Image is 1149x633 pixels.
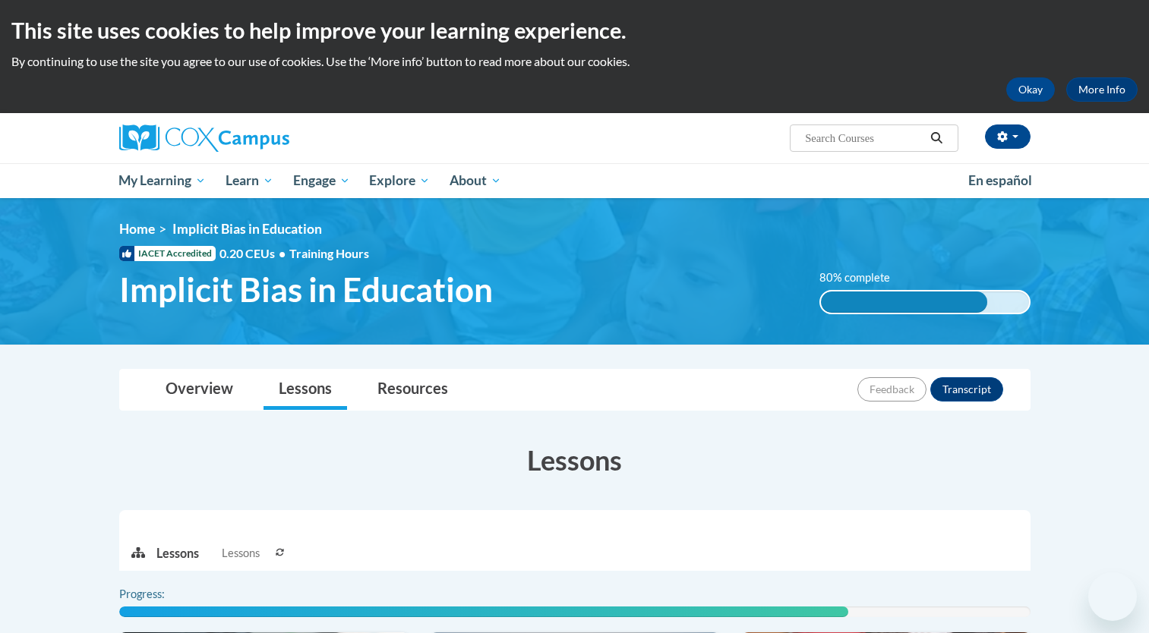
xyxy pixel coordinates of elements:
iframe: Button to launch messaging window [1088,572,1137,621]
span: Explore [369,172,430,190]
a: Explore [359,163,440,198]
span: Lessons [222,545,260,562]
h2: This site uses cookies to help improve your learning experience. [11,15,1138,46]
a: Resources [362,370,463,410]
span: Engage [293,172,350,190]
p: Lessons [156,545,199,562]
input: Search Courses [803,129,925,147]
span: Learn [226,172,273,190]
a: Home [119,221,155,237]
span: • [279,246,286,260]
span: En español [968,172,1032,188]
a: Learn [216,163,283,198]
h3: Lessons [119,441,1031,479]
button: Feedback [857,377,926,402]
a: Engage [283,163,360,198]
a: My Learning [109,163,216,198]
a: Cox Campus [119,124,408,152]
label: 80% complete [819,269,907,286]
button: Account Settings [985,124,1031,149]
a: En español [958,165,1042,197]
img: Cox Campus [119,124,289,152]
span: Implicit Bias in Education [172,221,322,237]
button: Search [925,129,948,147]
span: IACET Accredited [119,246,216,261]
div: 80% complete [821,291,987,313]
span: Training Hours [289,246,369,260]
span: My Learning [118,172,206,190]
button: Okay [1006,77,1055,102]
a: Lessons [264,370,347,410]
span: 0.20 CEUs [219,245,289,262]
label: Progress: [119,586,207,603]
a: About [440,163,511,198]
span: Implicit Bias in Education [119,269,493,310]
a: More Info [1066,77,1138,102]
span: About [450,172,501,190]
a: Overview [150,370,248,410]
div: Main menu [96,163,1053,198]
button: Transcript [930,377,1003,402]
p: By continuing to use the site you agree to our use of cookies. Use the ‘More info’ button to read... [11,53,1138,70]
